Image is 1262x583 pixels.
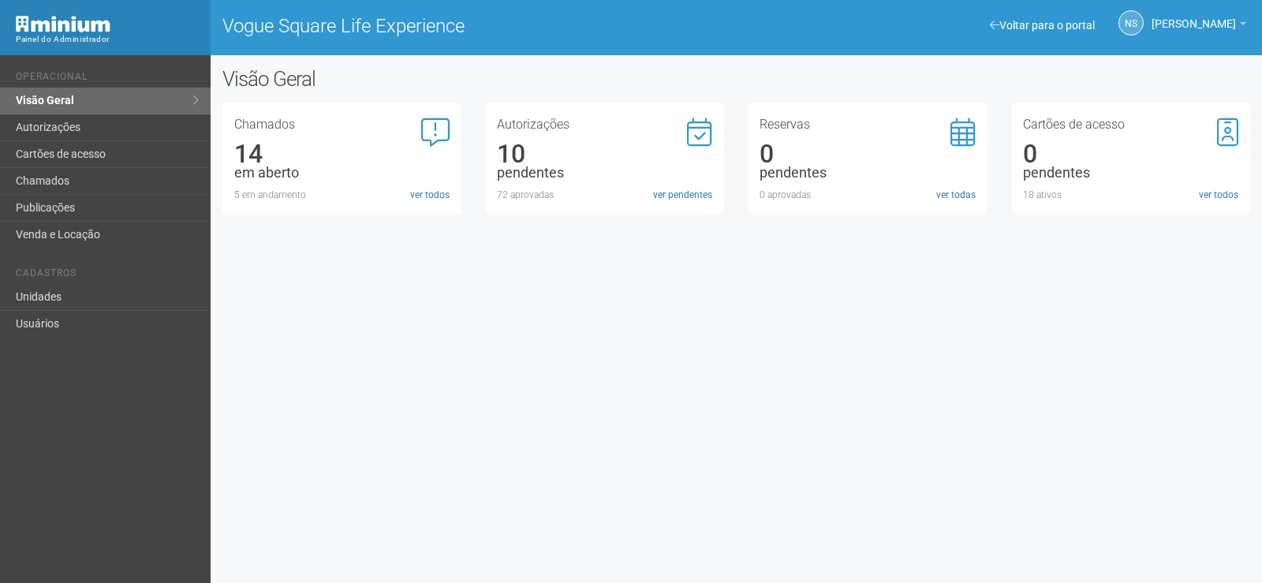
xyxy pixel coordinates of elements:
[760,118,975,131] h3: Reservas
[1199,188,1238,202] a: ver todos
[760,188,975,202] div: 0 aprovadas
[1023,188,1238,202] div: 18 ativos
[760,147,975,161] div: 0
[1152,20,1246,32] a: [PERSON_NAME]
[16,32,199,47] div: Painel do Administrador
[497,118,712,131] h3: Autorizações
[16,16,110,32] img: Minium
[1023,147,1238,161] div: 0
[234,147,450,161] div: 14
[990,19,1095,32] a: Voltar para o portal
[16,71,199,88] li: Operacional
[234,118,450,131] h3: Chamados
[1118,10,1144,36] a: NS
[653,188,712,202] a: ver pendentes
[222,67,637,91] h2: Visão Geral
[234,188,450,202] div: 5 em andamento
[410,188,450,202] a: ver todos
[760,166,975,180] div: pendentes
[936,188,976,202] a: ver todas
[497,166,712,180] div: pendentes
[497,147,712,161] div: 10
[1152,2,1236,30] span: Nicolle Silva
[234,166,450,180] div: em aberto
[222,16,725,36] h1: Vogue Square Life Experience
[1023,166,1238,180] div: pendentes
[497,188,712,202] div: 72 aprovadas
[16,267,199,284] li: Cadastros
[1023,118,1238,131] h3: Cartões de acesso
